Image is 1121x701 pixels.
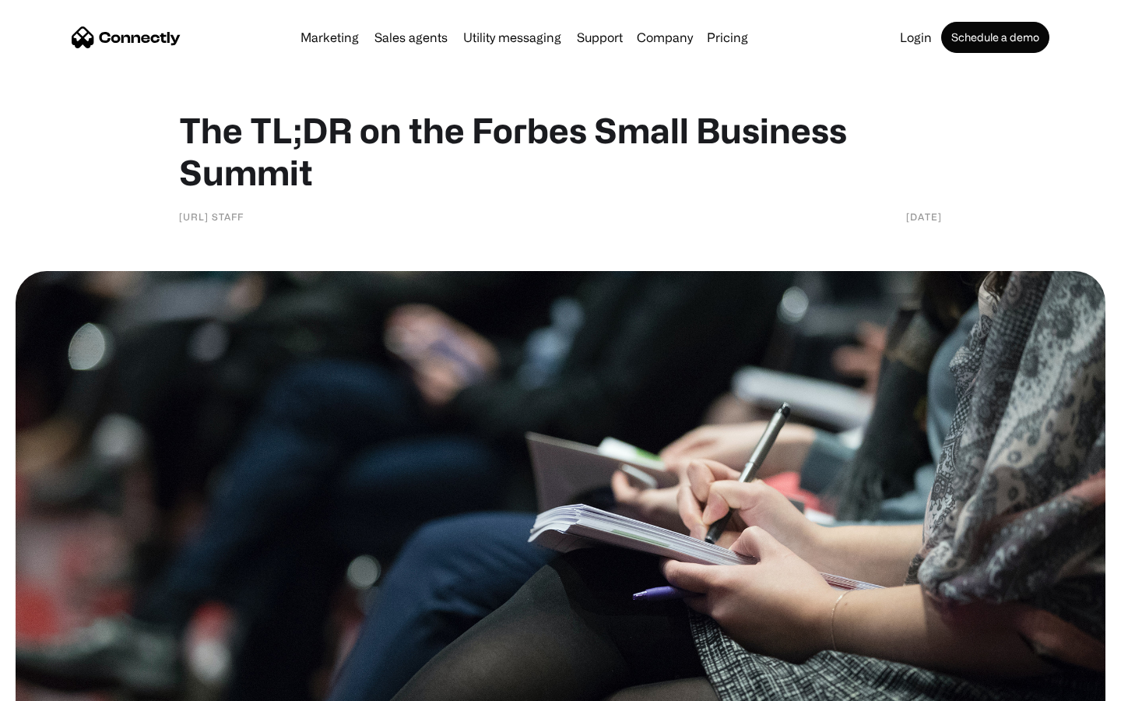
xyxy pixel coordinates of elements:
[637,26,693,48] div: Company
[701,31,754,44] a: Pricing
[457,31,568,44] a: Utility messaging
[906,209,942,224] div: [DATE]
[941,22,1049,53] a: Schedule a demo
[894,31,938,44] a: Login
[368,31,454,44] a: Sales agents
[179,209,244,224] div: [URL] Staff
[31,674,93,696] ul: Language list
[571,31,629,44] a: Support
[179,109,942,193] h1: The TL;DR on the Forbes Small Business Summit
[16,674,93,696] aside: Language selected: English
[294,31,365,44] a: Marketing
